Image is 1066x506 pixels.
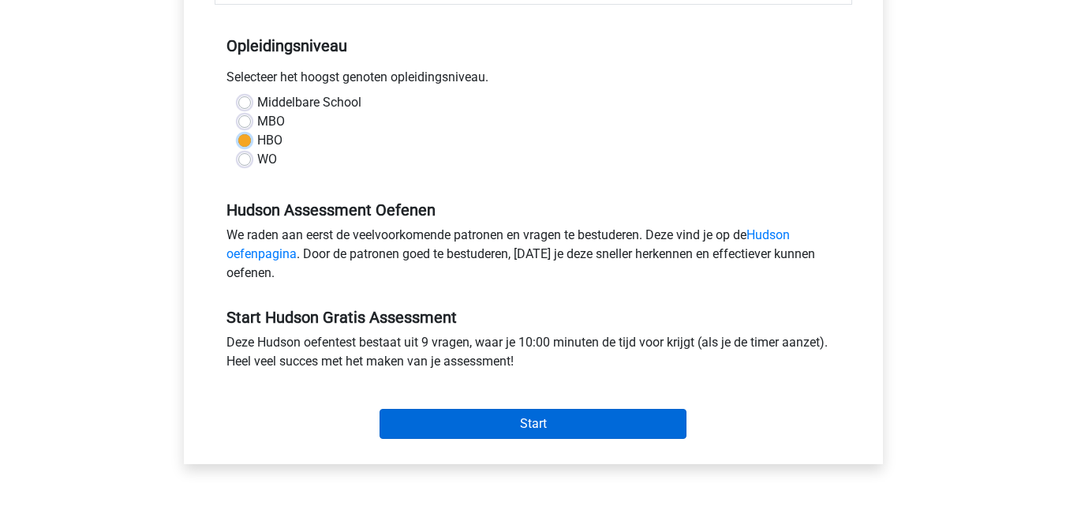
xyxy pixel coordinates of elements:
div: Deze Hudson oefentest bestaat uit 9 vragen, waar je 10:00 minuten de tijd voor krijgt (als je de ... [215,333,852,377]
h5: Opleidingsniveau [226,30,840,62]
label: Middelbare School [257,93,361,112]
label: MBO [257,112,285,131]
div: Selecteer het hoogst genoten opleidingsniveau. [215,68,852,93]
label: WO [257,150,277,169]
label: HBO [257,131,282,150]
input: Start [380,409,686,439]
h5: Hudson Assessment Oefenen [226,201,840,219]
h5: Start Hudson Gratis Assessment [226,308,840,327]
div: We raden aan eerst de veelvoorkomende patronen en vragen te bestuderen. Deze vind je op de . Door... [215,226,852,289]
